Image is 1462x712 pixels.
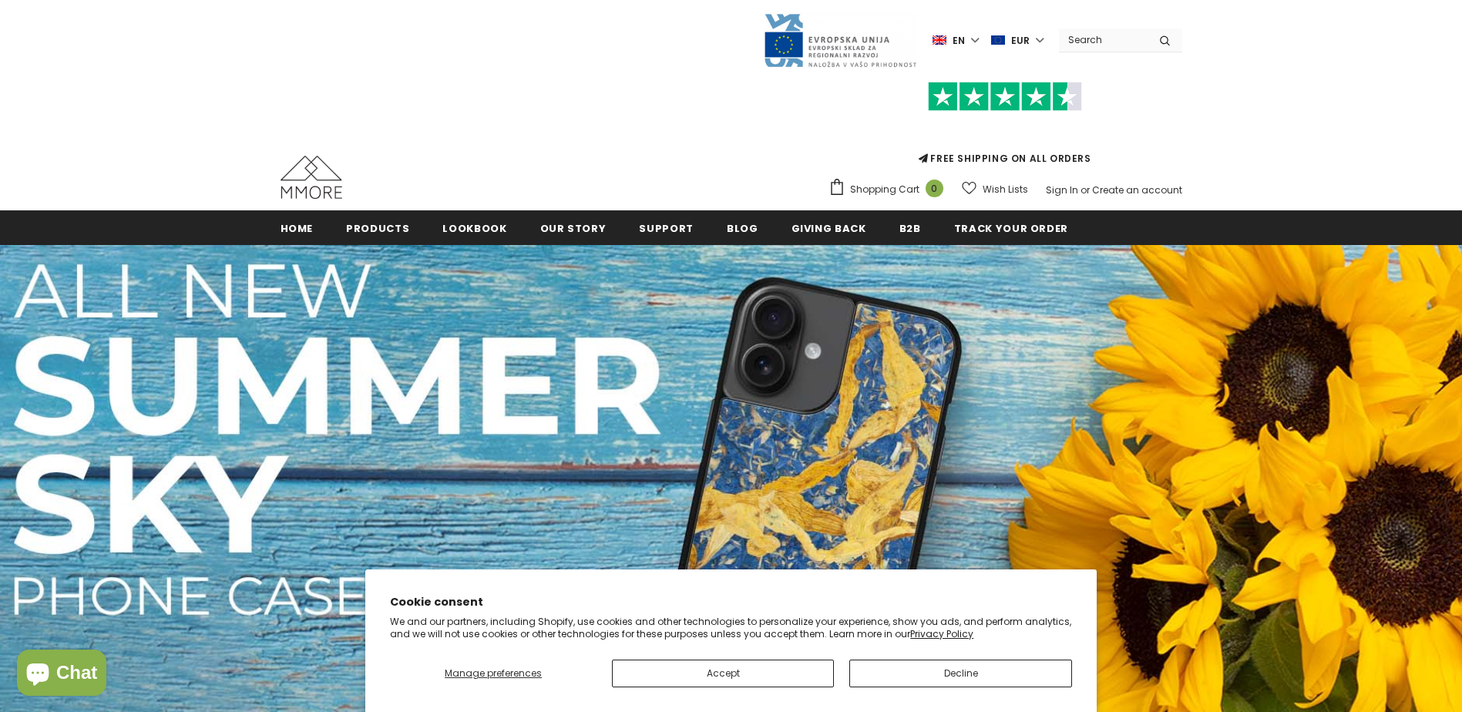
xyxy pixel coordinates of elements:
a: Javni Razpis [763,33,917,46]
button: Manage preferences [390,660,597,687]
span: Blog [727,221,758,236]
p: We and our partners, including Shopify, use cookies and other technologies to personalize your ex... [390,616,1072,640]
img: MMORE Cases [281,156,342,199]
img: Trust Pilot Stars [928,82,1082,112]
a: Wish Lists [962,176,1028,203]
span: B2B [899,221,921,236]
inbox-online-store-chat: Shopify online store chat [12,650,111,700]
a: Track your order [954,210,1068,245]
a: Our Story [540,210,607,245]
a: Sign In [1046,183,1078,196]
a: Blog [727,210,758,245]
button: Decline [849,660,1071,687]
button: Accept [612,660,834,687]
span: Home [281,221,314,236]
span: 0 [926,180,943,197]
span: support [639,221,694,236]
span: Track your order [954,221,1068,236]
span: Products [346,221,409,236]
iframe: Customer reviews powered by Trustpilot [828,111,1182,151]
a: Create an account [1092,183,1182,196]
span: EUR [1011,33,1030,49]
input: Search Site [1059,29,1148,51]
img: i-lang-1.png [933,34,946,47]
a: B2B [899,210,921,245]
span: FREE SHIPPING ON ALL ORDERS [828,89,1182,165]
span: or [1081,183,1090,196]
span: Manage preferences [445,667,542,680]
span: Our Story [540,221,607,236]
a: Giving back [791,210,866,245]
span: Shopping Cart [850,182,919,197]
h2: Cookie consent [390,594,1072,610]
a: Products [346,210,409,245]
span: en [953,33,965,49]
img: Javni Razpis [763,12,917,69]
a: Shopping Cart 0 [828,178,951,201]
a: Home [281,210,314,245]
a: Lookbook [442,210,506,245]
a: Privacy Policy [910,627,973,640]
a: support [639,210,694,245]
span: Lookbook [442,221,506,236]
span: Wish Lists [983,182,1028,197]
span: Giving back [791,221,866,236]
